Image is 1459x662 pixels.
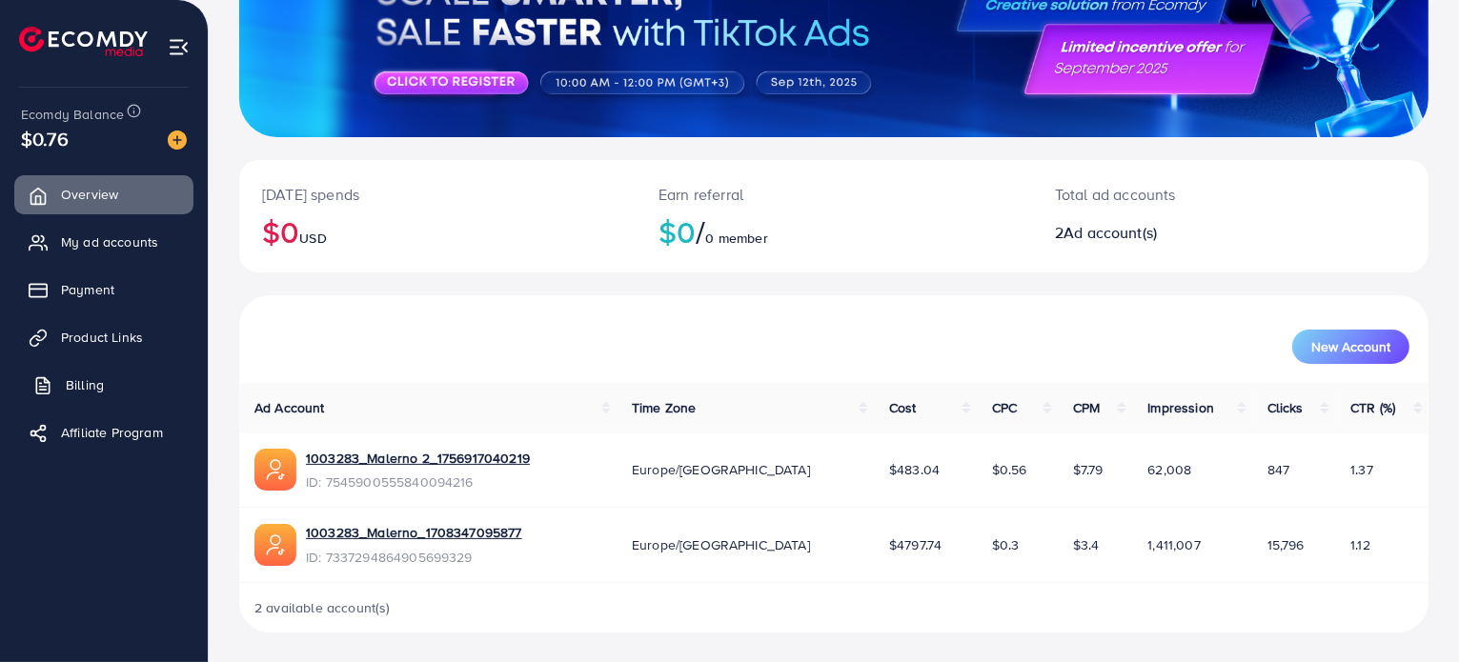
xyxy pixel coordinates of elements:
span: 1.37 [1350,460,1373,479]
span: New Account [1311,340,1390,353]
h2: 2 [1055,224,1307,242]
img: logo [19,27,148,56]
img: ic-ads-acc.e4c84228.svg [254,449,296,491]
p: Total ad accounts [1055,183,1307,206]
span: $3.4 [1073,535,1100,554]
a: Billing [14,366,193,404]
img: menu [168,36,190,58]
h2: $0 [659,213,1009,250]
img: ic-ads-acc.e4c84228.svg [254,524,296,566]
span: / [696,210,705,253]
span: USD [299,229,326,248]
iframe: Chat [1378,576,1445,648]
span: $7.79 [1073,460,1104,479]
span: $0.56 [992,460,1027,479]
span: 15,796 [1267,535,1305,554]
a: Product Links [14,318,193,356]
span: Europe/[GEOGRAPHIC_DATA] [632,460,810,479]
span: Billing [66,375,104,394]
a: 1003283_Malerno_1708347095877 [306,523,522,542]
span: 1.12 [1350,535,1370,554]
span: $4797.74 [889,535,942,554]
span: Ad Account [254,398,325,417]
span: Cost [889,398,917,417]
span: Overview [61,185,118,204]
span: $0.76 [21,125,69,152]
span: ID: 7545900555840094216 [306,472,530,491]
a: Overview [14,175,193,213]
span: 0 member [706,229,768,248]
a: Payment [14,271,193,309]
span: Ad account(s) [1064,222,1157,243]
a: 1003283_Malerno 2_1756917040219 [306,449,530,468]
span: 62,008 [1147,460,1191,479]
span: CTR (%) [1350,398,1395,417]
span: Clicks [1267,398,1304,417]
a: Affiliate Program [14,413,193,451]
p: [DATE] spends [262,183,613,206]
span: 2 available account(s) [254,598,391,617]
span: My ad accounts [61,232,158,251]
span: CPM [1073,398,1100,417]
button: New Account [1292,330,1409,364]
span: 1,411,007 [1147,535,1200,554]
span: Impression [1147,398,1214,417]
p: Earn referral [659,183,1009,206]
span: Time Zone [632,398,696,417]
a: My ad accounts [14,223,193,261]
img: image [168,130,187,150]
span: Product Links [61,328,143,347]
span: $483.04 [889,460,940,479]
span: Europe/[GEOGRAPHIC_DATA] [632,535,810,554]
span: Affiliate Program [61,423,163,442]
span: $0.3 [992,535,1020,554]
span: Payment [61,280,114,299]
span: Ecomdy Balance [21,105,124,124]
span: CPC [992,398,1017,417]
h2: $0 [262,213,613,250]
span: ID: 7337294864905699329 [306,548,522,567]
span: 847 [1267,460,1289,479]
